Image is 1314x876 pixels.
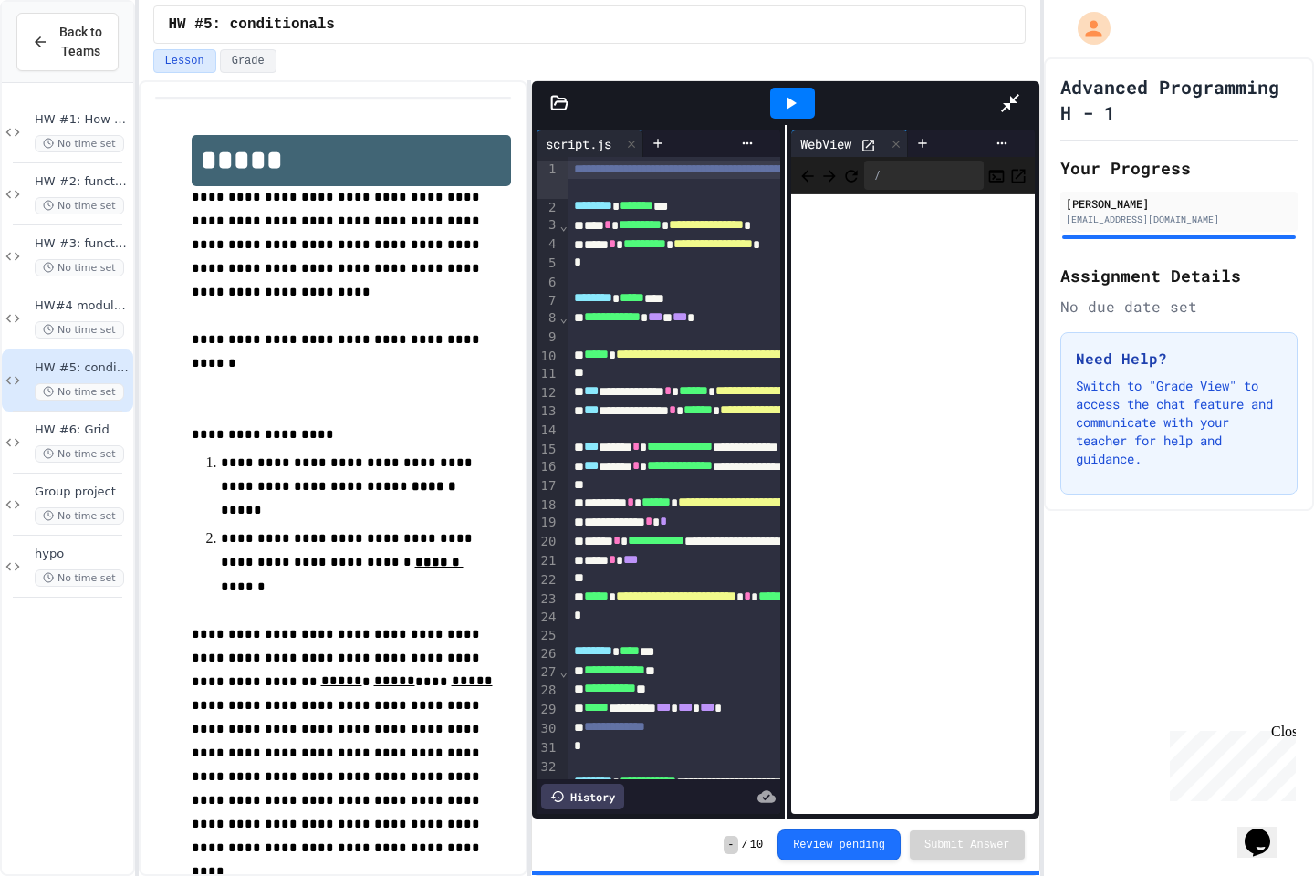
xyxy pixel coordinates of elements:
[791,130,908,157] div: WebView
[537,199,559,217] div: 2
[558,664,568,679] span: Fold line
[864,161,984,190] div: /
[537,552,559,571] div: 21
[1009,164,1027,186] button: Open in new tab
[1060,263,1298,288] h2: Assignment Details
[537,161,559,199] div: 1
[35,197,124,214] span: No time set
[35,135,124,152] span: No time set
[537,590,559,609] div: 23
[724,836,737,854] span: -
[537,496,559,515] div: 18
[791,194,1035,815] iframe: Web Preview
[153,49,216,73] button: Lesson
[35,360,130,376] span: HW #5: conditionals
[537,134,620,153] div: script.js
[558,218,568,233] span: Fold line
[1237,803,1296,858] iframe: chat widget
[537,130,643,157] div: script.js
[537,255,559,274] div: 5
[537,627,559,645] div: 25
[35,298,130,314] span: HW#4 modules and quadratic equation
[537,514,559,533] div: 19
[537,776,559,794] div: 33
[35,174,130,190] span: HW #2: functions
[798,163,817,186] span: Back
[1060,74,1298,125] h1: Advanced Programming H - 1
[35,485,130,500] span: Group project
[35,236,130,252] span: HW #3: functions with return
[742,838,748,852] span: /
[910,830,1025,860] button: Submit Answer
[7,7,126,116] div: Chat with us now!Close
[820,163,839,186] span: Forward
[537,645,559,663] div: 26
[35,383,124,401] span: No time set
[1066,213,1292,226] div: [EMAIL_ADDRESS][DOMAIN_NAME]
[987,164,1006,186] button: Console
[1163,724,1296,801] iframe: chat widget
[220,49,276,73] button: Grade
[537,274,559,292] div: 6
[35,321,124,339] span: No time set
[1060,296,1298,318] div: No due date set
[1060,155,1298,181] h2: Your Progress
[537,235,559,255] div: 4
[537,739,559,758] div: 31
[537,663,559,683] div: 27
[537,701,559,720] div: 29
[558,310,568,325] span: Fold line
[537,458,559,477] div: 16
[35,112,130,128] span: HW #1: How are you feeling?
[537,292,559,310] div: 7
[1066,195,1292,212] div: [PERSON_NAME]
[16,13,119,71] button: Back to Teams
[35,445,124,463] span: No time set
[537,422,559,441] div: 14
[35,547,130,562] span: hypo
[59,23,103,61] span: Back to Teams
[169,14,335,36] span: HW #5: conditionals
[537,571,559,590] div: 22
[791,134,860,153] div: WebView
[35,422,130,438] span: HW #6: Grid
[537,402,559,422] div: 13
[537,609,559,628] div: 24
[777,829,901,860] button: Review pending
[537,533,559,552] div: 20
[537,309,559,328] div: 8
[537,216,559,235] div: 3
[1076,377,1282,468] p: Switch to "Grade View" to access the chat feature and communicate with your teacher for help and ...
[537,328,559,348] div: 9
[35,569,124,587] span: No time set
[35,507,124,525] span: No time set
[1058,7,1115,49] div: My Account
[537,720,559,739] div: 30
[924,838,1010,852] span: Submit Answer
[537,682,559,701] div: 28
[842,164,860,186] button: Refresh
[537,384,559,402] div: 12
[537,348,559,366] div: 10
[537,477,559,496] div: 17
[1076,348,1282,370] h3: Need Help?
[35,259,124,276] span: No time set
[537,441,559,459] div: 15
[537,365,559,384] div: 11
[541,784,624,809] div: History
[750,838,763,852] span: 10
[537,758,559,777] div: 32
